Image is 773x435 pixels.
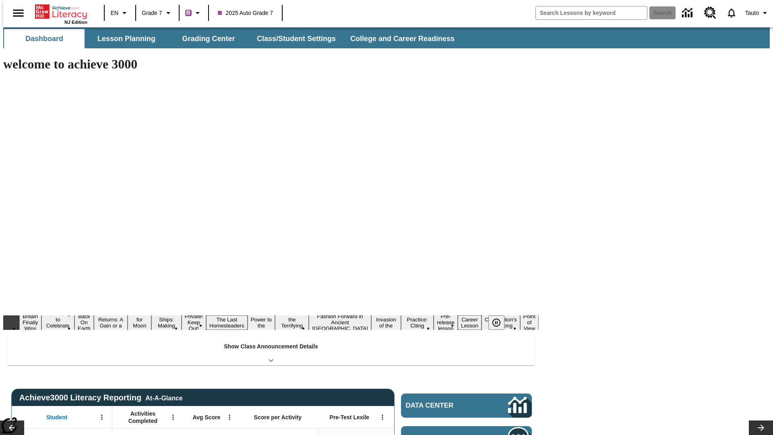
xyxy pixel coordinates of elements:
button: Slide 15 Career Lesson [458,315,482,330]
span: Avg Score [192,414,220,421]
button: Language: EN, Select a language [107,6,133,20]
button: Grading Center [168,29,249,48]
button: Slide 3 Back On Earth [74,312,94,333]
button: Slide 1 Britain Finally Wins [19,312,41,333]
span: Tauto [745,9,759,17]
button: Slide 6 Cruise Ships: Making Waves [151,309,182,336]
button: Lesson carousel, Next [749,420,773,435]
button: Slide 17 Point of View [520,312,539,333]
button: Pause [488,315,504,330]
button: Slide 5 Time for Moon Rules? [128,309,151,336]
button: Lesson Planning [86,29,167,48]
div: Home [35,3,87,25]
a: Home [35,4,87,20]
button: Slide 4 Free Returns: A Gain or a Drain? [94,309,128,336]
button: Slide 13 Mixed Practice: Citing Evidence [401,309,434,336]
button: Slide 11 Fashion Forward in Ancient Rome [309,312,371,333]
span: EN [111,9,118,17]
input: search field [536,6,647,19]
button: Slide 7 Private! Keep Out! [182,312,206,333]
span: Score per Activity [254,414,302,421]
button: Profile/Settings [742,6,773,20]
button: Open side menu [6,1,30,25]
div: At-A-Glance [145,393,182,402]
button: Open Menu [167,411,179,423]
span: Achieve3000 Literacy Reporting [19,393,183,402]
button: Slide 8 The Last Homesteaders [206,315,248,330]
a: Data Center [401,394,532,418]
button: Slide 9 Solar Power to the People [248,309,275,336]
button: Slide 10 Attack of the Terrifying Tomatoes [275,309,309,336]
span: Activities Completed [116,410,169,425]
button: Grade: Grade 7, Select a grade [138,6,176,20]
div: SubNavbar [3,27,770,48]
span: Pre-Test Lexile [330,414,370,421]
span: Grade 7 [142,9,162,17]
button: Slide 14 Pre-release lesson [434,312,458,333]
div: Pause [488,315,513,330]
button: Open Menu [223,411,236,423]
button: Dashboard [4,29,85,48]
button: Slide 2 Get Ready to Celebrate Juneteenth! [41,309,75,336]
span: 2025 Auto Grade 7 [218,9,273,17]
div: Show Class Announcement Details [7,338,535,365]
span: Student [46,414,67,421]
button: College and Career Readiness [344,29,461,48]
button: Slide 16 The Constitution's Balancing Act [482,309,520,336]
button: Slide 12 The Invasion of the Free CD [371,309,401,336]
button: Open Menu [376,411,389,423]
button: Class/Student Settings [250,29,342,48]
button: Open Menu [96,411,108,423]
span: NJ Edition [64,20,87,25]
a: Data Center [677,2,699,24]
p: Show Class Announcement Details [224,342,318,351]
a: Resource Center, Will open in new tab [699,2,721,24]
div: SubNavbar [3,29,462,48]
span: Data Center [406,402,481,410]
a: Notifications [721,2,742,23]
span: B [186,8,190,18]
h1: welcome to achieve 3000 [3,57,539,72]
button: Boost Class color is purple. Change class color [182,6,206,20]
